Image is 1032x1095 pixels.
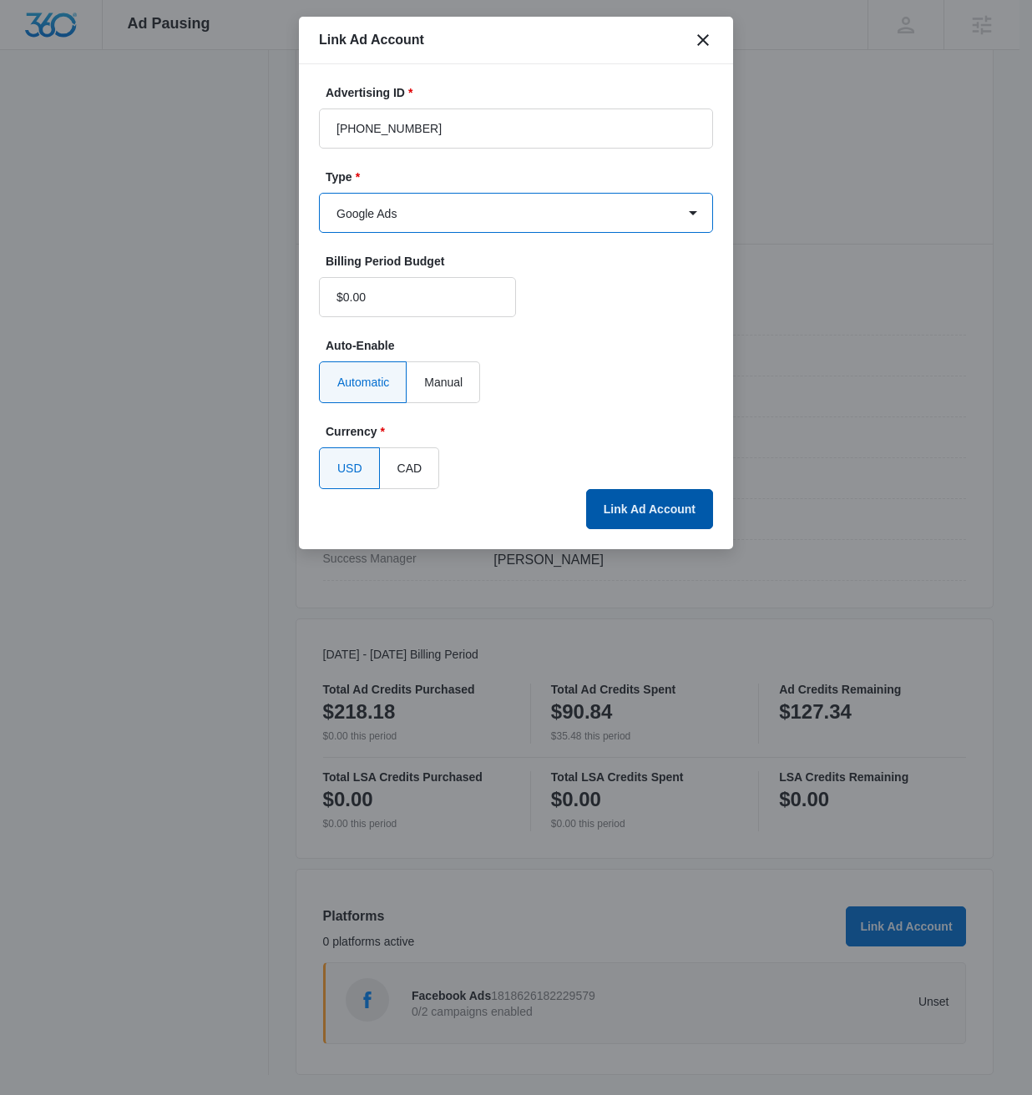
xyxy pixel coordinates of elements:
h1: Link Ad Account [319,30,424,50]
input: $500.00 [319,277,516,317]
button: Link Ad Account [586,489,713,529]
label: USD [319,447,380,489]
label: Automatic [319,361,407,403]
label: Billing Period Budget [326,253,523,270]
label: Auto-Enable [326,337,720,355]
label: Manual [407,361,480,403]
label: Currency [326,423,720,441]
label: Type [326,169,720,186]
label: Advertising ID [326,84,720,102]
label: CAD [380,447,440,489]
button: close [693,30,713,50]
